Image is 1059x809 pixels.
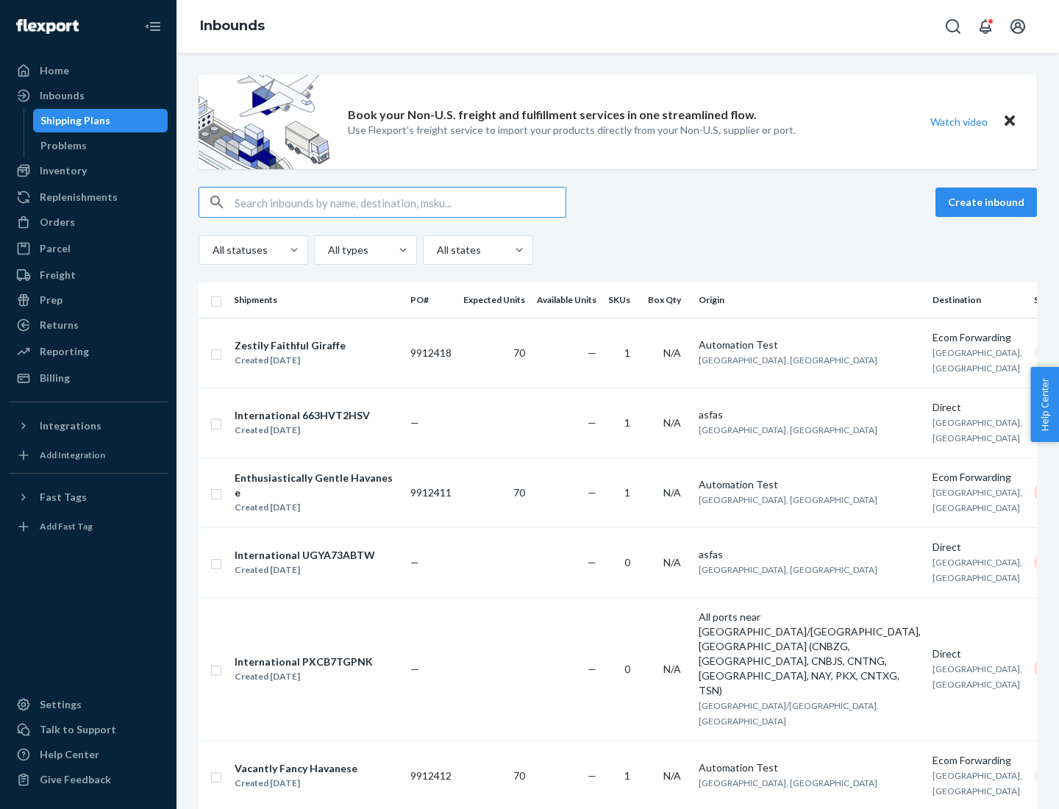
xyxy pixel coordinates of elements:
[235,408,370,423] div: International 663HVT2HSV
[138,12,168,41] button: Close Navigation
[40,722,116,737] div: Talk to Support
[404,457,457,527] td: 9912411
[235,500,398,515] div: Created [DATE]
[588,486,596,499] span: —
[1003,12,1033,41] button: Open account menu
[9,515,168,538] a: Add Fast Tag
[699,610,921,698] div: All ports near [GEOGRAPHIC_DATA]/[GEOGRAPHIC_DATA], [GEOGRAPHIC_DATA] (CNBZG, [GEOGRAPHIC_DATA], ...
[699,777,877,788] span: [GEOGRAPHIC_DATA], [GEOGRAPHIC_DATA]
[404,282,457,318] th: PO#
[9,313,168,337] a: Returns
[933,663,1022,690] span: [GEOGRAPHIC_DATA], [GEOGRAPHIC_DATA]
[9,743,168,766] a: Help Center
[235,188,566,217] input: Search inbounds by name, destination, msku...
[933,347,1022,374] span: [GEOGRAPHIC_DATA], [GEOGRAPHIC_DATA]
[663,416,681,429] span: N/A
[40,449,105,461] div: Add Integration
[9,414,168,438] button: Integrations
[933,540,1022,555] div: Direct
[40,215,75,229] div: Orders
[624,663,630,675] span: 0
[40,241,71,256] div: Parcel
[9,59,168,82] a: Home
[624,416,630,429] span: 1
[935,188,1037,217] button: Create inbound
[40,88,85,103] div: Inbounds
[404,318,457,388] td: 9912418
[588,769,596,782] span: —
[699,700,879,727] span: [GEOGRAPHIC_DATA]/[GEOGRAPHIC_DATA], [GEOGRAPHIC_DATA]
[933,770,1022,796] span: [GEOGRAPHIC_DATA], [GEOGRAPHIC_DATA]
[40,772,111,787] div: Give Feedback
[699,547,921,562] div: asfas
[16,19,79,34] img: Flexport logo
[33,109,168,132] a: Shipping Plans
[9,84,168,107] a: Inbounds
[188,5,277,48] ol: breadcrumbs
[9,237,168,260] a: Parcel
[531,282,602,318] th: Available Units
[9,288,168,312] a: Prep
[699,760,921,775] div: Automation Test
[933,330,1022,345] div: Ecom Forwarding
[933,753,1022,768] div: Ecom Forwarding
[235,338,346,353] div: Zestily Faithful Giraffe
[699,477,921,492] div: Automation Test
[235,655,373,669] div: International PXCB7TGPNK
[513,486,525,499] span: 70
[699,407,921,422] div: asfas
[693,282,927,318] th: Origin
[40,318,79,332] div: Returns
[642,282,693,318] th: Box Qty
[235,563,375,577] div: Created [DATE]
[235,548,375,563] div: International UGYA73ABTW
[410,416,419,429] span: —
[699,354,877,366] span: [GEOGRAPHIC_DATA], [GEOGRAPHIC_DATA]
[624,486,630,499] span: 1
[933,487,1022,513] span: [GEOGRAPHIC_DATA], [GEOGRAPHIC_DATA]
[40,293,63,307] div: Prep
[933,646,1022,661] div: Direct
[9,485,168,509] button: Fast Tags
[235,669,373,684] div: Created [DATE]
[9,210,168,234] a: Orders
[699,338,921,352] div: Automation Test
[663,769,681,782] span: N/A
[348,123,796,138] p: Use Flexport’s freight service to import your products directly from your Non-U.S. supplier or port.
[235,761,357,776] div: Vacantly Fancy Havanese
[40,747,99,762] div: Help Center
[235,776,357,791] div: Created [DATE]
[933,417,1022,443] span: [GEOGRAPHIC_DATA], [GEOGRAPHIC_DATA]
[933,470,1022,485] div: Ecom Forwarding
[9,443,168,467] a: Add Integration
[663,346,681,359] span: N/A
[9,263,168,287] a: Freight
[1030,367,1059,442] span: Help Center
[513,769,525,782] span: 70
[588,416,596,429] span: —
[235,353,346,368] div: Created [DATE]
[663,486,681,499] span: N/A
[457,282,531,318] th: Expected Units
[200,18,265,34] a: Inbounds
[933,400,1022,415] div: Direct
[235,423,370,438] div: Created [DATE]
[971,12,1000,41] button: Open notifications
[211,243,213,257] input: All statuses
[410,556,419,569] span: —
[9,768,168,791] button: Give Feedback
[40,190,118,204] div: Replenishments
[624,556,630,569] span: 0
[40,344,89,359] div: Reporting
[40,113,110,128] div: Shipping Plans
[588,556,596,569] span: —
[921,111,997,132] button: Watch video
[588,663,596,675] span: —
[235,471,398,500] div: Enthusiastically Gentle Havanese
[624,769,630,782] span: 1
[9,340,168,363] a: Reporting
[513,346,525,359] span: 70
[435,243,437,257] input: All states
[40,490,87,505] div: Fast Tags
[9,185,168,209] a: Replenishments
